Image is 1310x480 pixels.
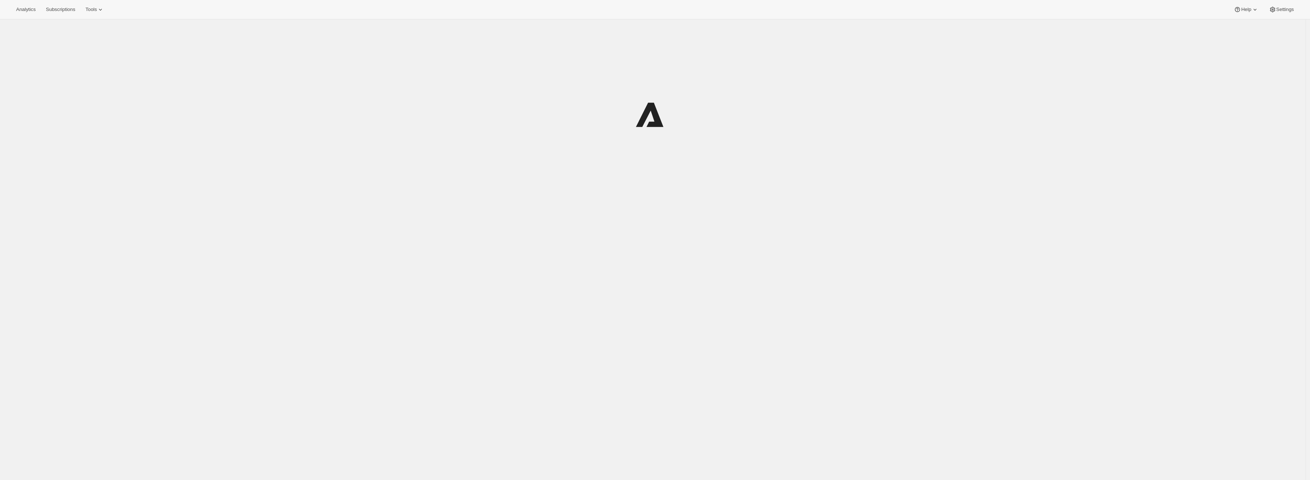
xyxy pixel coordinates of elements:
button: Tools [81,4,108,15]
span: Tools [85,7,97,12]
button: Analytics [12,4,40,15]
button: Settings [1265,4,1298,15]
button: Help [1229,4,1263,15]
span: Settings [1276,7,1294,12]
span: Analytics [16,7,36,12]
button: Subscriptions [41,4,80,15]
span: Help [1241,7,1251,12]
span: Subscriptions [46,7,75,12]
